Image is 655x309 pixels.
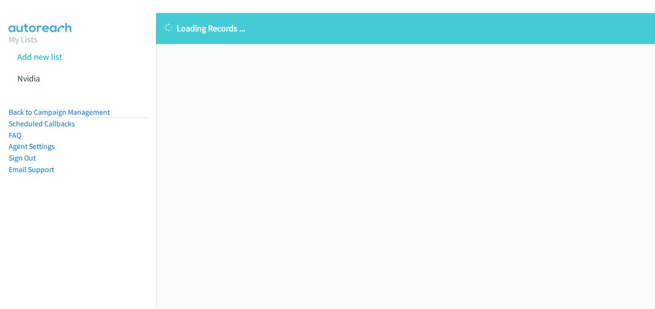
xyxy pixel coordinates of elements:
a: Back to Campaign Management [9,107,110,117]
a: Scheduled Callbacks [9,119,75,128]
a: Add new list [17,51,62,62]
a: Sign Out [9,153,36,162]
a: Agent Settings [9,142,55,151]
a: Nvidia [17,73,40,84]
a: My Lists [9,34,38,45]
a: Email Support [9,165,54,174]
p: Loading Records ... [165,22,646,35]
a: FAQ [9,131,21,140]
